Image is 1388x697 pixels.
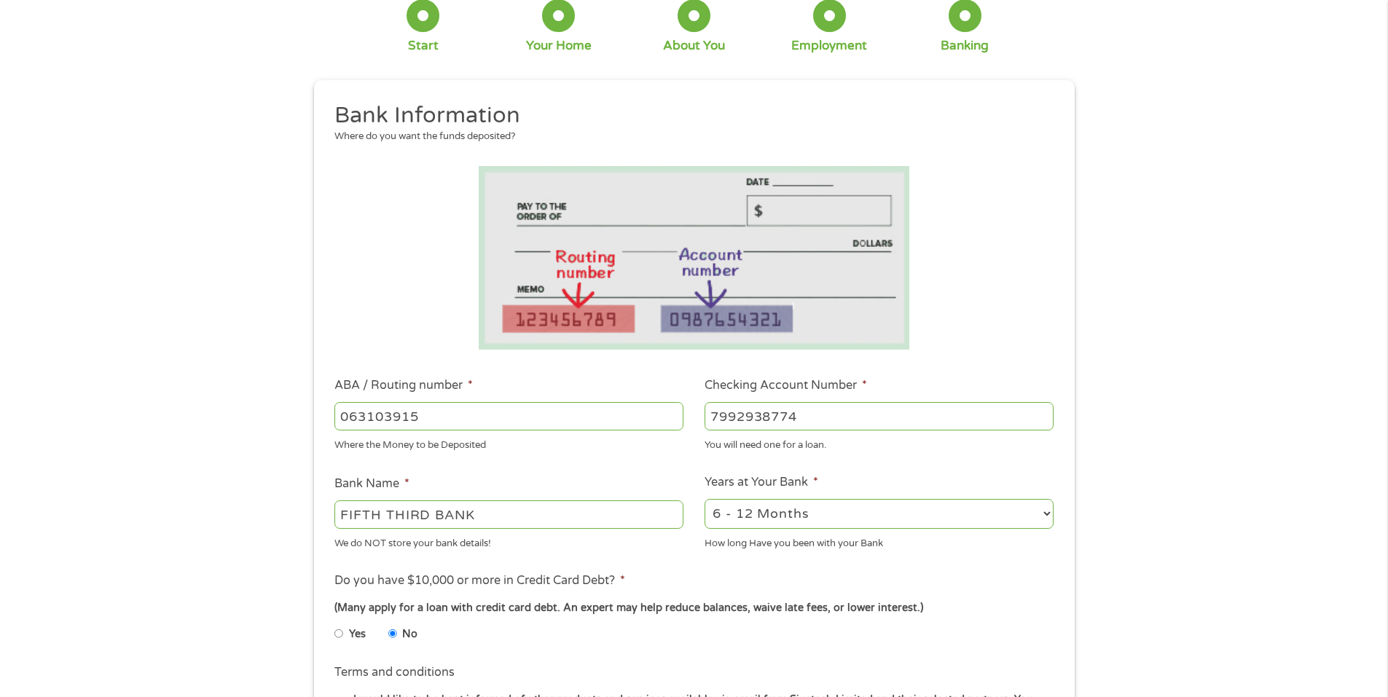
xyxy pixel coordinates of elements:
[526,38,592,54] div: Your Home
[791,38,867,54] div: Employment
[334,101,1043,130] h2: Bank Information
[334,476,409,492] label: Bank Name
[705,433,1054,452] div: You will need one for a loan.
[479,166,910,350] img: Routing number location
[334,378,473,393] label: ABA / Routing number
[334,665,455,680] label: Terms and conditions
[705,378,867,393] label: Checking Account Number
[334,433,683,452] div: Where the Money to be Deposited
[408,38,439,54] div: Start
[705,475,818,490] label: Years at Your Bank
[663,38,725,54] div: About You
[941,38,989,54] div: Banking
[334,402,683,430] input: 263177916
[402,626,417,642] label: No
[334,600,1053,616] div: (Many apply for a loan with credit card debt. An expert may help reduce balances, waive late fees...
[705,402,1054,430] input: 345634636
[705,531,1054,551] div: How long Have you been with your Bank
[349,626,366,642] label: Yes
[334,573,625,588] label: Do you have $10,000 or more in Credit Card Debt?
[334,531,683,551] div: We do NOT store your bank details!
[334,130,1043,144] div: Where do you want the funds deposited?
